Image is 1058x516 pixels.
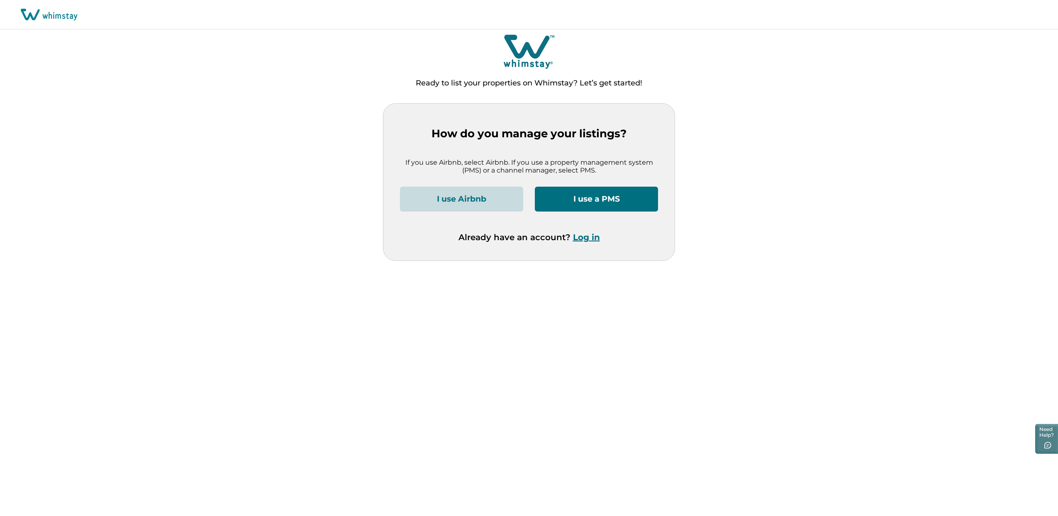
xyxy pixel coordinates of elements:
button: Log in [573,232,600,242]
p: How do you manage your listings? [400,127,658,140]
button: I use Airbnb [400,187,523,212]
p: Already have an account? [458,232,600,242]
p: Ready to list your properties on Whimstay? Let’s get started! [416,79,642,88]
button: I use a PMS [535,187,658,212]
p: If you use Airbnb, select Airbnb. If you use a property management system (PMS) or a channel mana... [400,158,658,175]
